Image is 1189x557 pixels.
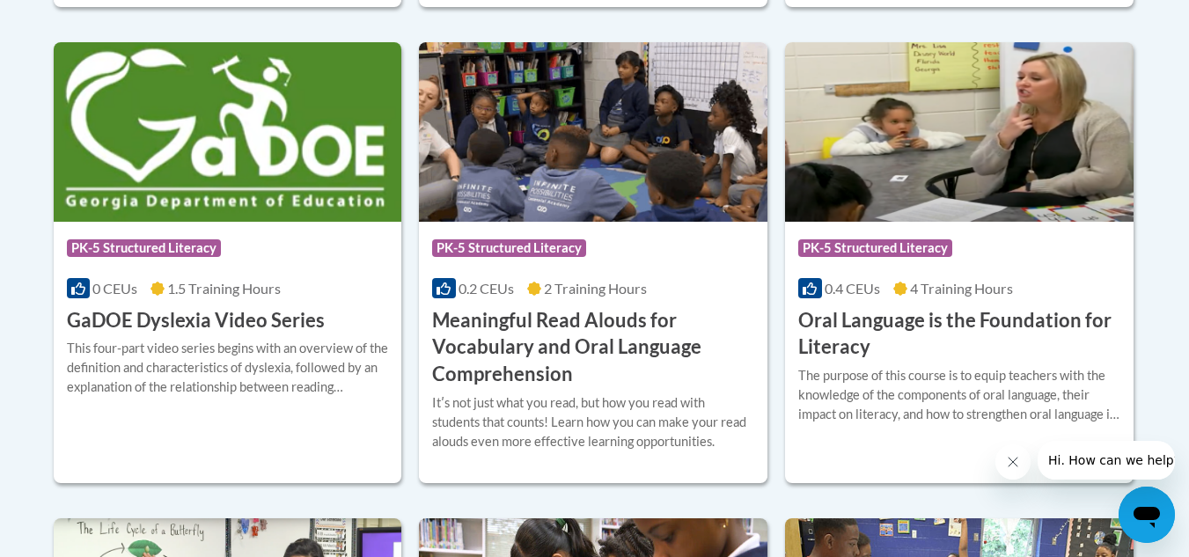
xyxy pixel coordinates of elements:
[432,239,586,257] span: PK-5 Structured Literacy
[92,280,137,297] span: 0 CEUs
[1038,441,1175,480] iframe: Message from company
[910,280,1013,297] span: 4 Training Hours
[798,366,1120,424] div: The purpose of this course is to equip teachers with the knowledge of the components of oral lang...
[459,280,514,297] span: 0.2 CEUs
[54,42,402,222] img: Course Logo
[785,42,1134,222] img: Course Logo
[432,307,754,388] h3: Meaningful Read Alouds for Vocabulary and Oral Language Comprehension
[432,393,754,451] div: Itʹs not just what you read, but how you read with students that counts! Learn how you can make y...
[419,42,767,222] img: Course Logo
[825,280,880,297] span: 0.4 CEUs
[167,280,281,297] span: 1.5 Training Hours
[67,339,389,397] div: This four-part video series begins with an overview of the definition and characteristics of dysl...
[544,280,647,297] span: 2 Training Hours
[67,307,325,334] h3: GaDOE Dyslexia Video Series
[798,239,952,257] span: PK-5 Structured Literacy
[785,42,1134,483] a: Course LogoPK-5 Structured Literacy0.4 CEUs4 Training Hours Oral Language is the Foundation for L...
[798,307,1120,362] h3: Oral Language is the Foundation for Literacy
[67,239,221,257] span: PK-5 Structured Literacy
[1119,487,1175,543] iframe: Button to launch messaging window
[54,42,402,483] a: Course LogoPK-5 Structured Literacy0 CEUs1.5 Training Hours GaDOE Dyslexia Video SeriesThis four-...
[419,42,767,483] a: Course LogoPK-5 Structured Literacy0.2 CEUs2 Training Hours Meaningful Read Alouds for Vocabulary...
[11,12,143,26] span: Hi. How can we help?
[995,444,1031,480] iframe: Close message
